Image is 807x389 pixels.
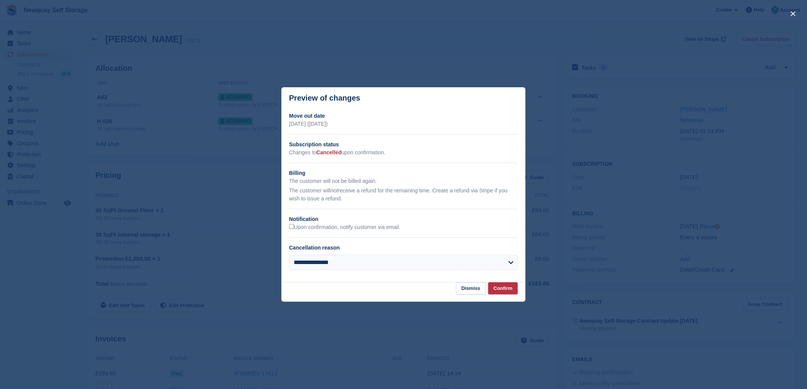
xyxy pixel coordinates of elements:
[289,149,518,157] p: Changes to upon confirmation.
[317,149,342,155] span: Cancelled
[289,141,518,149] h2: Subscription status
[289,94,360,102] p: Preview of changes
[331,187,338,194] em: not
[289,215,518,223] h2: Notification
[289,224,400,231] label: Upon confirmation, notify customer via email.
[787,8,799,20] button: close
[289,169,518,177] h2: Billing
[289,120,518,128] p: [DATE] ([DATE])
[289,112,518,120] h2: Move out date
[456,282,486,295] button: Dismiss
[289,187,518,203] p: The customer will receive a refund for the remaining time. Create a refund via Stripe if you wish...
[289,177,518,185] p: The customer will not be billed again.
[488,282,518,295] button: Confirm
[289,245,340,251] label: Cancellation reason
[289,224,294,229] input: Upon confirmation, notify customer via email.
